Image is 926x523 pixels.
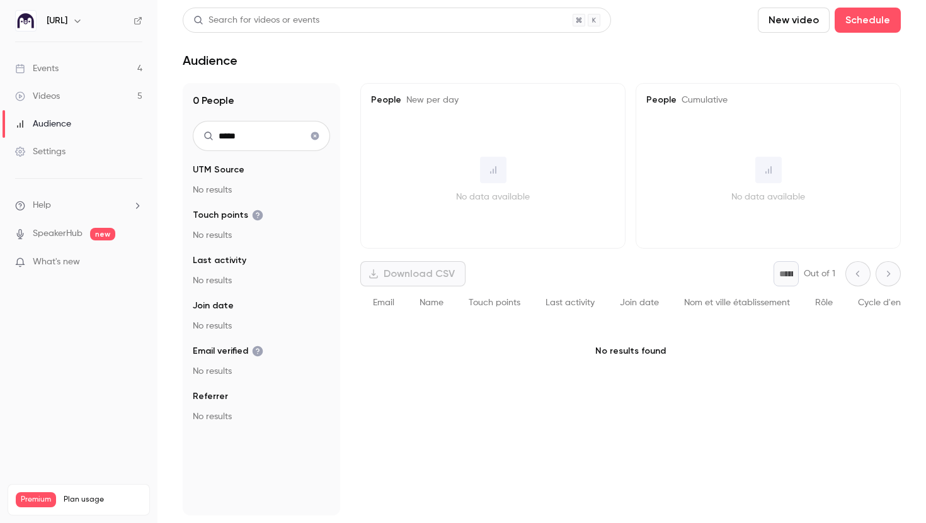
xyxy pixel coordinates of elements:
iframe: Noticeable Trigger [127,257,142,268]
p: No results found [360,320,901,383]
div: Events [15,62,59,75]
p: No results [193,229,330,242]
span: Premium [16,492,56,507]
span: new [90,228,115,240]
span: Rôle [815,298,833,307]
span: What's new [33,256,80,269]
h1: Audience [183,53,237,68]
p: No results [193,365,330,378]
h5: People [646,94,890,106]
div: Videos [15,90,60,103]
a: SpeakerHub [33,227,83,240]
p: No results [193,320,330,332]
div: Settings [15,145,66,158]
span: Last activity [546,298,595,307]
p: No results [193,410,330,423]
span: Join date [620,298,659,307]
p: No results [193,274,330,287]
p: Out of 1 [804,267,835,280]
span: Email [373,298,394,307]
button: Clear search [305,126,325,146]
p: No results [193,184,330,196]
h1: 0 People [193,93,330,108]
span: Touch points [469,298,520,307]
span: Nom et ville établissement [684,298,790,307]
button: New video [758,8,830,33]
span: New per day [401,96,459,104]
h6: [URL] [47,14,67,27]
span: Cumulative [677,96,728,104]
span: Help [33,199,51,212]
span: Touch points [193,209,263,222]
span: Last activity [193,254,246,267]
div: Search for videos or events [193,14,319,27]
span: Plan usage [64,495,142,505]
span: Name [420,298,443,307]
span: UTM Source [193,164,244,176]
span: Referrer [193,390,228,403]
div: Audience [15,118,71,130]
img: Ed.ai [16,11,36,31]
button: Schedule [835,8,901,33]
h5: People [371,94,615,106]
span: Join date [193,300,234,312]
li: help-dropdown-opener [15,199,142,212]
span: Email verified [193,345,263,357]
